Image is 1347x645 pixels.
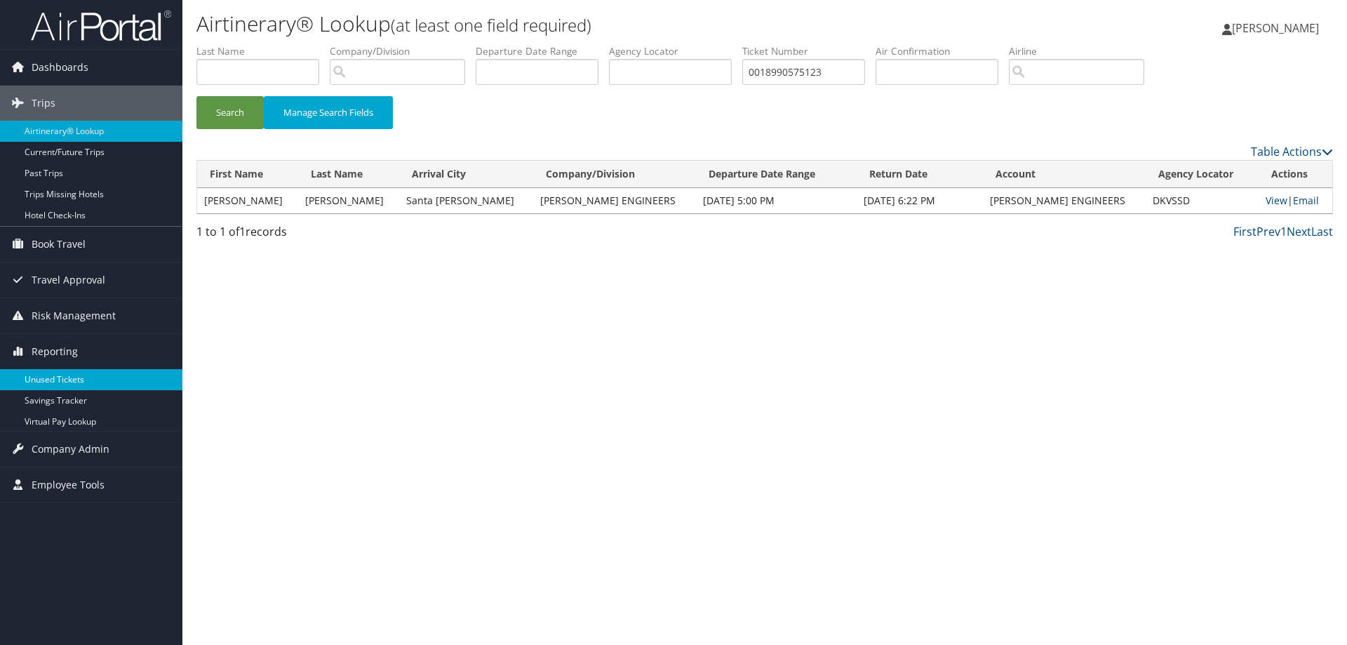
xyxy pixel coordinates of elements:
[32,262,105,298] span: Travel Approval
[533,188,697,213] td: [PERSON_NAME] ENGINEERS
[857,161,983,188] th: Return Date: activate to sort column ascending
[983,188,1146,213] td: [PERSON_NAME] ENGINEERS
[1266,194,1287,207] a: View
[391,13,591,36] small: (at least one field required)
[1233,224,1256,239] a: First
[533,161,697,188] th: Company/Division
[197,161,298,188] th: First Name: activate to sort column ascending
[1293,194,1319,207] a: Email
[1009,44,1155,58] label: Airline
[32,298,116,333] span: Risk Management
[983,161,1146,188] th: Account: activate to sort column ascending
[1251,144,1333,159] a: Table Actions
[196,9,954,39] h1: Airtinerary® Lookup
[476,44,609,58] label: Departure Date Range
[696,188,856,213] td: [DATE] 5:00 PM
[1232,20,1319,36] span: [PERSON_NAME]
[1259,161,1332,188] th: Actions
[1259,188,1332,213] td: |
[32,334,78,369] span: Reporting
[857,188,983,213] td: [DATE] 6:22 PM
[742,44,876,58] label: Ticket Number
[1222,7,1333,49] a: [PERSON_NAME]
[1287,224,1311,239] a: Next
[1146,161,1259,188] th: Agency Locator: activate to sort column ascending
[696,161,856,188] th: Departure Date Range: activate to sort column ascending
[399,161,532,188] th: Arrival City: activate to sort column ascending
[32,227,86,262] span: Book Travel
[196,223,465,247] div: 1 to 1 of records
[32,432,109,467] span: Company Admin
[196,96,264,129] button: Search
[298,161,399,188] th: Last Name: activate to sort column ascending
[239,224,246,239] span: 1
[1256,224,1280,239] a: Prev
[399,188,532,213] td: Santa [PERSON_NAME]
[330,44,476,58] label: Company/Division
[298,188,399,213] td: [PERSON_NAME]
[264,96,393,129] button: Manage Search Fields
[1146,188,1259,213] td: DKVSSD
[1280,224,1287,239] a: 1
[32,467,105,503] span: Employee Tools
[1311,224,1333,239] a: Last
[31,9,171,42] img: airportal-logo.png
[876,44,1009,58] label: Air Confirmation
[609,44,742,58] label: Agency Locator
[32,86,55,121] span: Trips
[196,44,330,58] label: Last Name
[32,50,88,85] span: Dashboards
[197,188,298,213] td: [PERSON_NAME]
